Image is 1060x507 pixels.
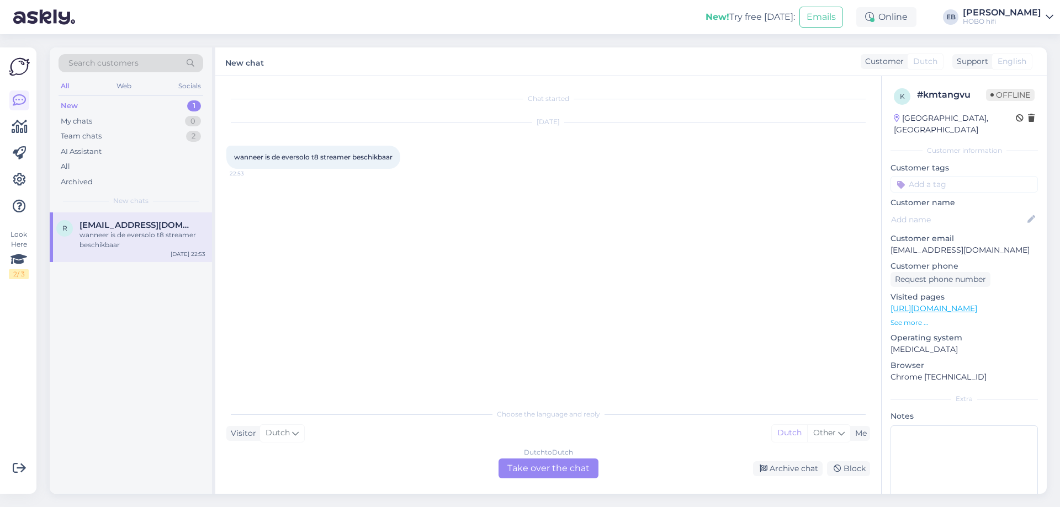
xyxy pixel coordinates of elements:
[9,230,29,279] div: Look Here
[772,425,807,441] div: Dutch
[891,244,1038,256] p: [EMAIL_ADDRESS][DOMAIN_NAME]
[998,56,1026,67] span: English
[62,224,67,232] span: r
[891,303,977,313] a: [URL][DOMAIN_NAME]
[185,116,201,127] div: 0
[79,220,194,230] span: robvanes1501@hotmail.com
[226,94,870,104] div: Chat started
[891,260,1038,272] p: Customer phone
[9,56,30,77] img: Askly Logo
[813,428,836,437] span: Other
[917,88,986,102] div: # kmtangvu
[499,458,598,478] div: Take over the chat
[891,394,1038,404] div: Extra
[891,371,1038,383] p: Chrome [TECHNICAL_ID]
[799,7,843,28] button: Emails
[952,56,988,67] div: Support
[891,214,1025,226] input: Add name
[171,250,205,258] div: [DATE] 22:53
[986,89,1035,101] span: Offline
[226,428,256,439] div: Visitor
[230,169,271,178] span: 22:53
[114,79,134,93] div: Web
[61,131,102,142] div: Team chats
[61,146,102,157] div: AI Assistant
[9,269,29,279] div: 2 / 3
[186,131,201,142] div: 2
[861,56,904,67] div: Customer
[113,196,149,206] span: New chats
[891,162,1038,174] p: Customer tags
[706,12,729,22] b: New!
[913,56,937,67] span: Dutch
[827,461,870,476] div: Block
[891,197,1038,209] p: Customer name
[891,344,1038,355] p: [MEDICAL_DATA]
[963,8,1053,26] a: [PERSON_NAME]HOBO hifi
[59,79,71,93] div: All
[851,428,867,439] div: Me
[891,233,1038,244] p: Customer email
[61,161,70,172] div: All
[226,117,870,127] div: [DATE]
[891,410,1038,422] p: Notes
[176,79,203,93] div: Socials
[891,272,990,287] div: Request phone number
[891,332,1038,344] p: Operating system
[234,153,393,161] span: wanneer is de eversolo t8 streamer beschikbaar
[61,177,93,188] div: Archived
[753,461,823,476] div: Archive chat
[61,100,78,111] div: New
[79,230,205,250] div: wanneer is de eversolo t8 streamer beschikbaar
[706,10,795,24] div: Try free [DATE]:
[226,409,870,419] div: Choose the language and reply
[891,318,1038,328] p: See more ...
[891,146,1038,156] div: Customer information
[68,57,139,69] span: Search customers
[943,9,958,25] div: EB
[187,100,201,111] div: 1
[856,7,916,27] div: Online
[891,176,1038,193] input: Add a tag
[963,8,1041,17] div: [PERSON_NAME]
[61,116,92,127] div: My chats
[900,92,905,100] span: k
[891,291,1038,303] p: Visited pages
[225,54,264,69] label: New chat
[524,447,573,457] div: Dutch to Dutch
[266,427,290,439] span: Dutch
[894,113,1016,136] div: [GEOGRAPHIC_DATA], [GEOGRAPHIC_DATA]
[963,17,1041,26] div: HOBO hifi
[891,360,1038,371] p: Browser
